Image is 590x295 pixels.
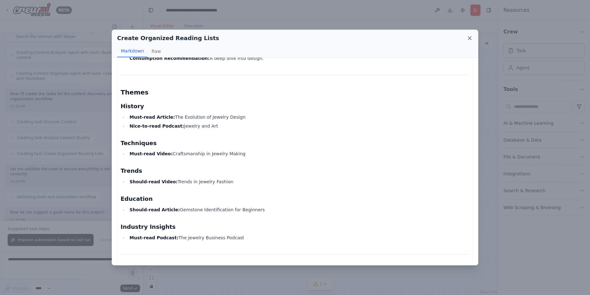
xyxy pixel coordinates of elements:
h3: History [121,102,469,111]
h3: Techniques [121,139,469,148]
li: Jewelry and Art [128,122,469,130]
strong: Consumption Recommendation: [130,56,210,61]
button: Raw [148,45,165,57]
li: Trends in Jewelry Fashion [128,178,469,186]
strong: Nice-to-read Podcast: [130,123,184,129]
h2: Themes [121,88,469,97]
li: Gemstone Identification for Beginners [128,206,469,214]
h3: Education [121,194,469,203]
strong: Must-read Video: [130,151,173,156]
strong: Should-read Video: [130,179,178,184]
h3: Trends [121,166,469,175]
button: Markdown [117,45,148,57]
h3: Industry Insights [121,222,469,231]
strong: Must-read Podcast: [130,235,179,240]
strong: Must-read Article: [130,115,175,120]
li: Craftsmanship in Jewelry Making [128,150,469,158]
li: The Jewelry Business Podcast [128,234,469,242]
li: The Evolution of Jewelry Design [128,113,469,121]
h2: Create Organized Reading Lists [117,34,219,43]
strong: Should-read Article: [130,207,180,212]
